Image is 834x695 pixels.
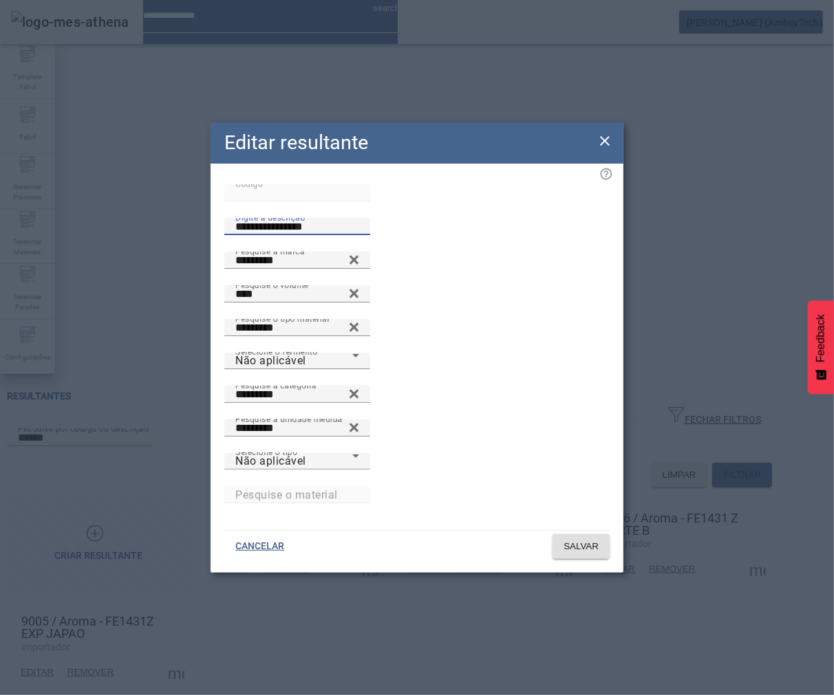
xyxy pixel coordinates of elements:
mat-label: Pesquise a unidade medida [235,414,343,423]
button: CANCELAR [224,534,295,559]
span: SALVAR [564,540,599,553]
span: Não aplicável [235,354,306,367]
mat-label: Código [235,179,263,188]
mat-label: Digite a descrição [235,212,305,222]
span: CANCELAR [235,540,284,553]
input: Number [235,286,359,302]
mat-label: Pesquise a categoria [235,380,317,390]
h2: Editar resultante [224,128,368,157]
mat-label: Pesquise o volume [235,280,308,289]
span: Feedback [815,314,827,362]
input: Number [235,386,359,403]
span: Não aplicável [235,454,306,467]
input: Number [235,420,359,437]
input: Number [235,252,359,269]
mat-label: Pesquise o material [235,488,338,501]
input: Number [235,487,359,503]
input: Number [235,320,359,336]
mat-label: Pesquise o tipo material [235,313,330,323]
mat-label: Pesquise a marca [235,246,305,256]
button: SALVAR [553,534,610,559]
button: Feedback - Mostrar pesquisa [808,300,834,394]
